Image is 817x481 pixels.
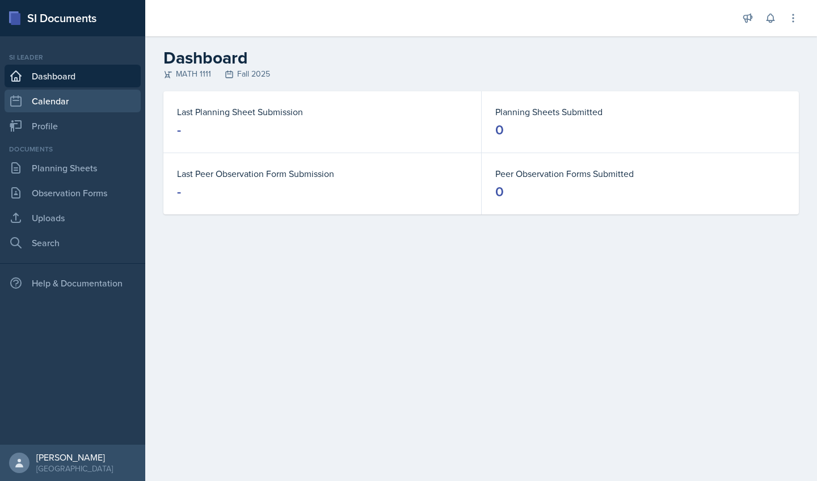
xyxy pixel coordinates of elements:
div: [PERSON_NAME] [36,452,113,463]
dt: Peer Observation Forms Submitted [495,167,785,180]
dt: Last Peer Observation Form Submission [177,167,468,180]
div: - [177,121,181,139]
div: 0 [495,121,504,139]
h2: Dashboard [163,48,799,68]
a: Uploads [5,206,141,229]
dt: Last Planning Sheet Submission [177,105,468,119]
a: Dashboard [5,65,141,87]
dt: Planning Sheets Submitted [495,105,785,119]
div: 0 [495,183,504,201]
div: - [177,183,181,201]
div: Help & Documentation [5,272,141,294]
div: MATH 1111 Fall 2025 [163,68,799,80]
a: Observation Forms [5,182,141,204]
a: Search [5,231,141,254]
a: Planning Sheets [5,157,141,179]
a: Profile [5,115,141,137]
div: Documents [5,144,141,154]
div: [GEOGRAPHIC_DATA] [36,463,113,474]
div: Si leader [5,52,141,62]
a: Calendar [5,90,141,112]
